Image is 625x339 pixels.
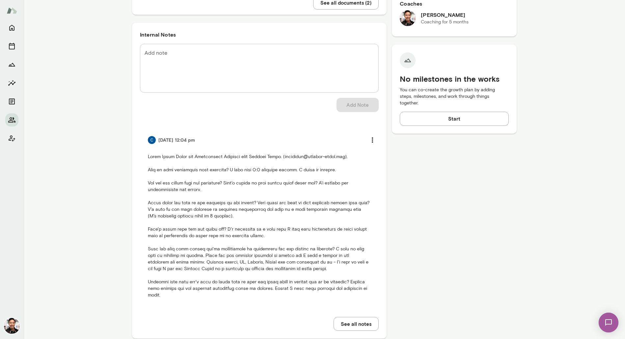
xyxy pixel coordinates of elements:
button: Home [5,21,18,34]
button: more [366,133,379,147]
p: Lorem Ipsum Dolor sit Ametconsect Adipisci elit Seddoei Tempo. (incididun@utlabor-etdol.mag). Ali... [148,154,371,298]
button: Start [400,112,509,126]
img: Albert Villarde [4,318,20,334]
p: You can co-create the growth plan by adding steps, milestones, and work through things together. [400,87,509,106]
h6: Internal Notes [140,31,379,39]
h5: No milestones in the works [400,73,509,84]
button: See all notes [334,317,379,331]
button: Documents [5,95,18,108]
button: Client app [5,132,18,145]
img: Mento [7,4,17,17]
p: Coaching for 5 months [421,19,469,25]
button: Members [5,113,18,127]
img: Chloe Rodman [148,136,156,144]
button: Growth Plan [5,58,18,71]
h6: [DATE] 12:04 pm [158,137,195,143]
img: Albert Villarde [400,10,416,26]
button: Sessions [5,40,18,53]
h6: [PERSON_NAME] [421,11,469,19]
button: Insights [5,76,18,90]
